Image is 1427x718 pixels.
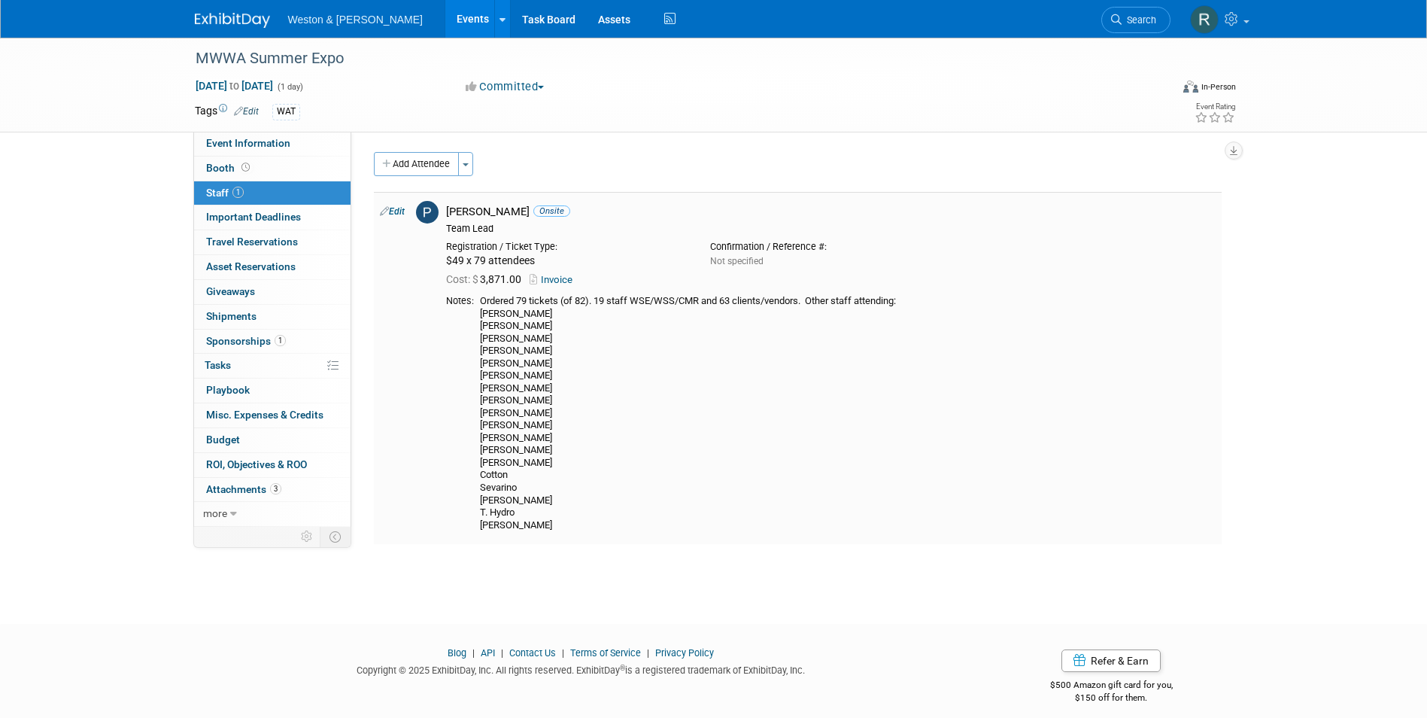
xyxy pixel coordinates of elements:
[460,79,550,95] button: Committed
[1122,14,1156,26] span: Search
[710,256,764,266] span: Not specified
[194,428,351,452] a: Budget
[710,241,952,253] div: Confirmation / Reference #:
[530,274,578,285] a: Invoice
[195,13,270,28] img: ExhibitDay
[446,241,688,253] div: Registration / Ticket Type:
[194,403,351,427] a: Misc. Expenses & Credits
[1082,78,1237,101] div: Event Format
[620,664,625,672] sup: ®
[446,273,480,285] span: Cost: $
[194,453,351,477] a: ROI, Objectives & ROO
[380,206,405,217] a: Edit
[206,409,323,421] span: Misc. Expenses & Credits
[206,236,298,248] span: Travel Reservations
[655,647,714,659] a: Privacy Policy
[294,527,320,546] td: Personalize Event Tab Strip
[1061,650,1161,672] a: Refer & Earn
[448,647,466,659] a: Blog
[194,280,351,304] a: Giveaways
[190,45,1148,72] div: MWWA Summer Expo
[446,223,1216,235] div: Team Lead
[275,335,286,346] span: 1
[446,295,474,307] div: Notes:
[509,647,556,659] a: Contact Us
[194,230,351,254] a: Travel Reservations
[206,137,290,149] span: Event Information
[446,273,527,285] span: 3,871.00
[374,152,459,176] button: Add Attendee
[481,647,495,659] a: API
[469,647,478,659] span: |
[446,254,688,268] div: $49 x 79 attendees
[194,502,351,526] a: more
[1195,103,1235,111] div: Event Rating
[1190,5,1219,34] img: Roberta Sinclair
[206,483,281,495] span: Attachments
[643,647,653,659] span: |
[206,285,255,297] span: Giveaways
[570,647,641,659] a: Terms of Service
[194,255,351,279] a: Asset Reservations
[480,295,1216,531] div: Ordered 79 tickets (of 82). 19 staff WSE/WSS/CMR and 63 clients/vendors. Other staff attending: [...
[272,104,300,120] div: WAT
[227,80,241,92] span: to
[206,310,257,322] span: Shipments
[990,669,1233,704] div: $500 Amazon gift card for you,
[194,379,351,403] a: Playbook
[194,478,351,502] a: Attachments3
[990,692,1233,704] div: $150 off for them.
[206,211,301,223] span: Important Deadlines
[320,527,351,546] td: Toggle Event Tabs
[416,201,439,224] img: P.jpg
[446,205,1216,219] div: [PERSON_NAME]
[558,647,568,659] span: |
[238,162,253,173] span: Booth not reserved yet
[206,260,296,272] span: Asset Reservations
[194,330,351,354] a: Sponsorships1
[270,483,281,494] span: 3
[194,132,351,156] a: Event Information
[194,157,351,181] a: Booth
[288,14,423,26] span: Weston & [PERSON_NAME]
[232,187,244,198] span: 1
[497,647,507,659] span: |
[1183,81,1198,93] img: Format-Inperson.png
[206,162,253,174] span: Booth
[195,103,259,120] td: Tags
[206,458,307,470] span: ROI, Objectives & ROO
[194,305,351,329] a: Shipments
[276,82,303,92] span: (1 day)
[1201,81,1236,93] div: In-Person
[234,106,259,117] a: Edit
[205,359,231,371] span: Tasks
[194,354,351,378] a: Tasks
[206,384,250,396] span: Playbook
[194,181,351,205] a: Staff1
[195,660,968,677] div: Copyright © 2025 ExhibitDay, Inc. All rights reserved. ExhibitDay is a registered trademark of Ex...
[1101,7,1170,33] a: Search
[203,507,227,519] span: more
[206,434,240,446] span: Budget
[194,205,351,230] a: Important Deadlines
[195,79,274,93] span: [DATE] [DATE]
[533,205,570,217] span: Onsite
[206,187,244,199] span: Staff
[206,335,286,347] span: Sponsorships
